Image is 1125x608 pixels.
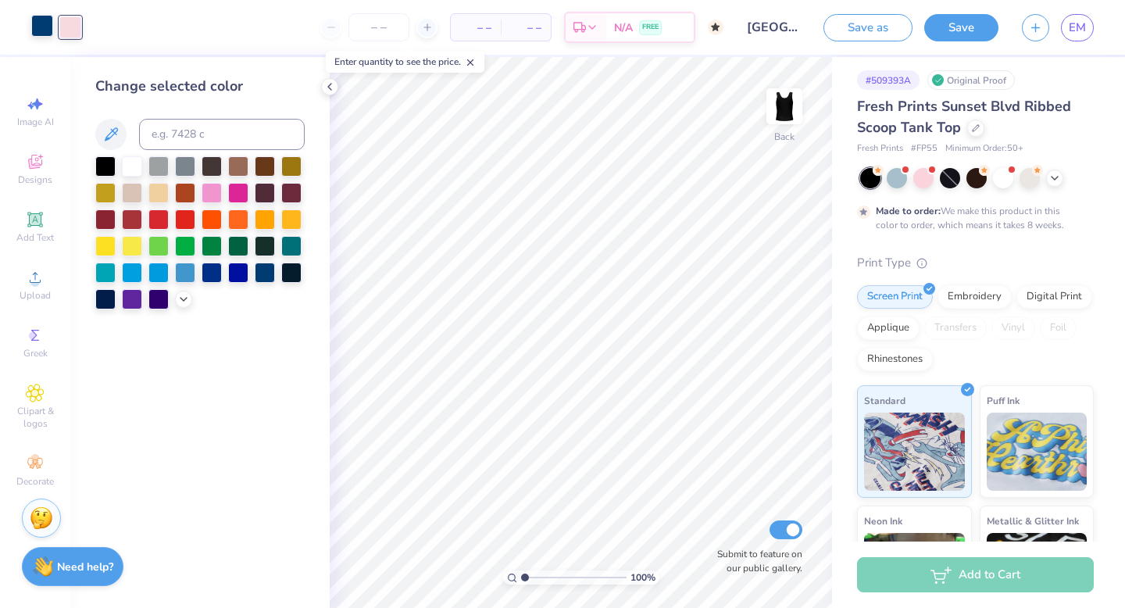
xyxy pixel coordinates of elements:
div: Vinyl [991,317,1035,340]
span: Minimum Order: 50 + [945,142,1023,156]
div: Rhinestones [857,348,933,371]
span: – – [510,20,541,36]
span: – – [460,20,491,36]
img: Standard [864,413,965,491]
span: Add Text [16,231,54,244]
span: Fresh Prints Sunset Blvd Ribbed Scoop Tank Top [857,97,1071,137]
span: Decorate [16,475,54,488]
span: Puff Ink [987,392,1020,409]
button: Save as [823,14,912,41]
input: Untitled Design [735,12,812,43]
img: Back [769,91,800,122]
button: Save [924,14,998,41]
div: Original Proof [927,70,1015,90]
span: Clipart & logos [8,405,62,430]
div: Digital Print [1016,285,1092,309]
div: # 509393A [857,70,920,90]
span: 100 % [630,570,655,585]
span: N/A [614,20,633,36]
span: Upload [20,289,51,302]
span: Greek [23,347,48,359]
div: Transfers [924,317,987,340]
a: EM [1061,14,1094,41]
input: – – [348,13,409,41]
span: EM [1069,19,1086,37]
img: Puff Ink [987,413,1087,491]
span: Standard [864,392,905,409]
div: Foil [1040,317,1077,340]
span: Neon Ink [864,513,902,529]
div: Enter quantity to see the price. [326,51,484,73]
div: Embroidery [937,285,1012,309]
span: # FP55 [911,142,937,156]
div: Change selected color [95,76,305,97]
span: Image AI [17,116,54,128]
div: We make this product in this color to order, which means it takes 8 weeks. [876,204,1068,232]
div: Applique [857,317,920,340]
span: Fresh Prints [857,142,903,156]
span: Metallic & Glitter Ink [987,513,1079,529]
div: Screen Print [857,285,933,309]
input: e.g. 7428 c [139,119,305,150]
span: Designs [18,173,52,186]
div: Back [774,130,795,144]
label: Submit to feature on our public gallery. [709,547,802,575]
div: Print Type [857,254,1094,272]
strong: Need help? [57,560,113,574]
strong: Made to order: [876,205,941,217]
span: FREE [642,22,659,33]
